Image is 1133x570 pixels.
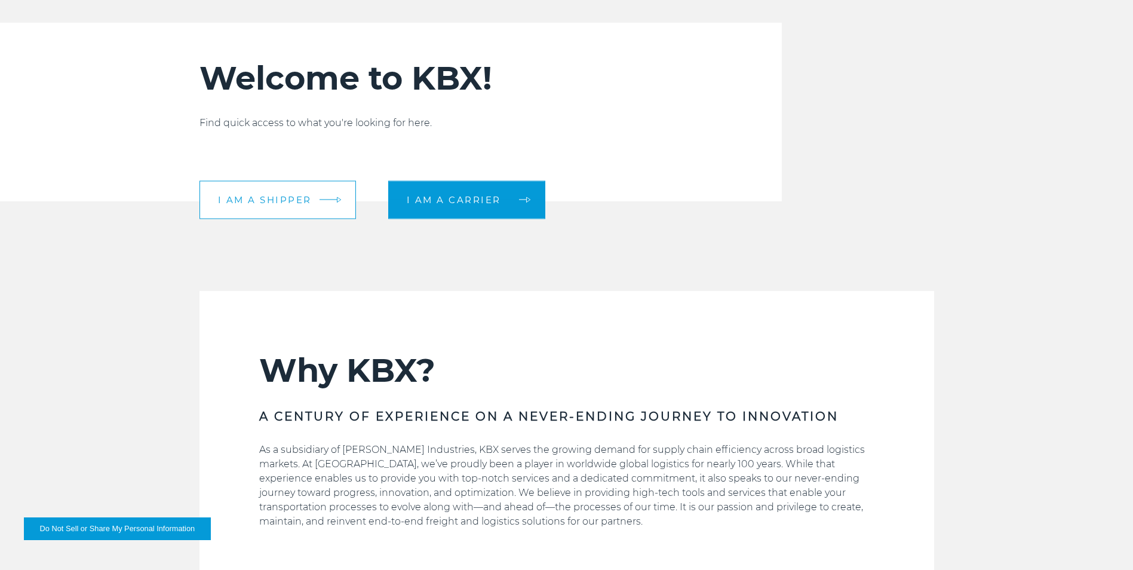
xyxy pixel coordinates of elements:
img: arrow [336,197,341,203]
h2: Welcome to KBX! [199,59,710,98]
a: I am a carrier arrow arrow [388,180,545,219]
h3: A CENTURY OF EXPERIENCE ON A NEVER-ENDING JOURNEY TO INNOVATION [259,408,874,425]
button: Do Not Sell or Share My Personal Information [24,517,211,540]
p: As a subsidiary of [PERSON_NAME] Industries, KBX serves the growing demand for supply chain effic... [259,443,874,529]
span: I am a carrier [407,195,501,204]
a: I am a shipper arrow arrow [199,180,356,219]
span: I am a shipper [218,195,312,204]
p: Find quick access to what you're looking for here. [199,116,710,130]
h2: Why KBX? [259,351,874,390]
